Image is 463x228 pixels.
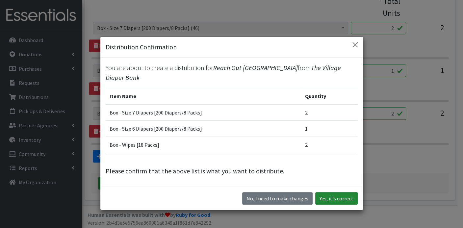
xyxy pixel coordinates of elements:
td: 1 [301,120,358,137]
td: Box - Size 7 Diapers [200 Diapers/8 Packs] [106,104,301,121]
button: Close [350,39,360,50]
td: 2 [301,137,358,153]
td: Box - Wipes [18 Packs] [106,137,301,153]
td: Box - Size 6 Diapers [200 Diapers/8 Packs] [106,120,301,137]
td: 2 [301,104,358,121]
h5: Distribution Confirmation [106,42,177,52]
span: The Village Diaper Bank [106,63,341,82]
button: Yes, it's correct [315,192,358,205]
button: No I need to make changes [242,192,313,205]
th: Item Name [106,88,301,104]
span: Reach Out [GEOGRAPHIC_DATA] [213,63,298,72]
th: Quantity [301,88,358,104]
p: Please confirm that the above list is what you want to distribute. [106,166,358,176]
p: You are about to create a distribution for from [106,63,358,83]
